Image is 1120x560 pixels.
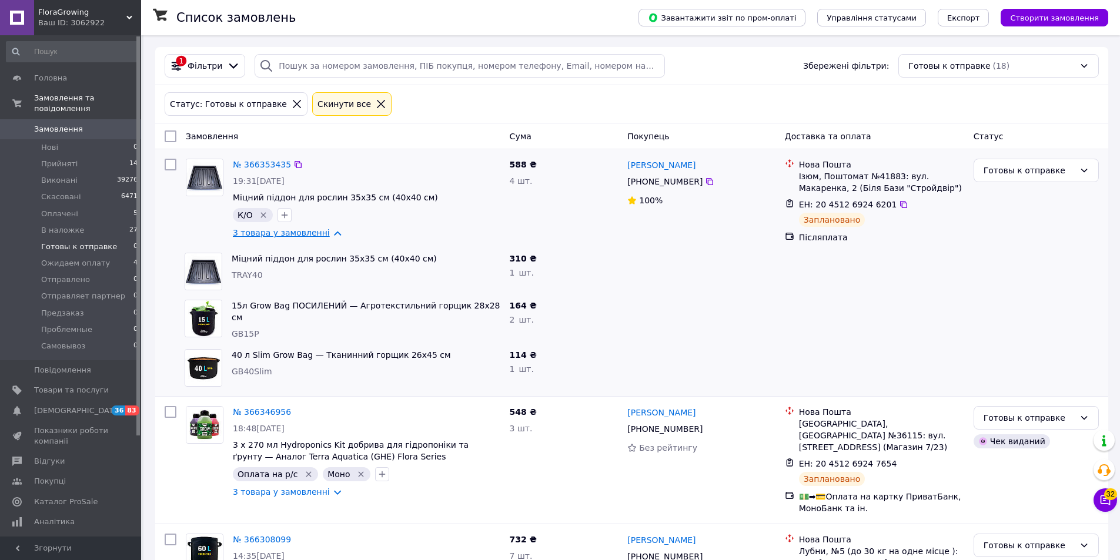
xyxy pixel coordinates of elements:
[125,405,139,415] span: 83
[41,192,81,202] span: Скасовані
[947,14,980,22] span: Експорт
[41,291,125,301] span: Отправляет партнер
[41,258,110,269] span: Ожидаем оплату
[232,367,272,376] span: GB40Slim
[121,192,138,202] span: 6471
[176,11,296,25] h1: Список замовлень
[34,497,98,507] span: Каталог ProSale
[315,98,373,110] div: Cкинути все
[799,418,964,453] div: [GEOGRAPHIC_DATA], [GEOGRAPHIC_DATA] №36115: вул. [STREET_ADDRESS] (Магазин 7/23)
[38,7,126,18] span: FloraGrowing
[133,274,138,285] span: 0
[34,425,109,447] span: Показники роботи компанії
[639,443,697,452] span: Без рейтингу
[627,534,696,546] a: [PERSON_NAME]
[799,159,964,170] div: Нова Пошта
[233,440,469,461] a: 3 х 270 мл Hydroponics Kit добрива для гідропоніки та ґрунту — Аналог Terra Aquatica (GHE) Flora ...
[510,301,537,310] span: 164 ₴
[799,213,865,227] div: Заплановано
[803,60,889,72] span: Збережені фільтри:
[799,170,964,194] div: Ізюм, Поштомат №41883: вул. Макаренка, 2 (Біля Бази "Стройдвір")
[799,491,964,514] div: 💵➡💳Оплата на картку ПриватБанк, МоноБанк та ін.
[34,517,75,527] span: Аналітика
[133,209,138,219] span: 5
[41,324,92,335] span: Проблемные
[238,210,253,220] span: К/О
[41,142,58,153] span: Нові
[233,487,330,497] a: 3 товара у замовленні
[799,472,865,486] div: Заплановано
[510,364,534,374] span: 1 шт.
[133,242,138,252] span: 0
[510,160,537,169] span: 588 ₴
[232,301,500,322] a: 15л Grow Bag ПОСИЛЕНИЙ — Агротекстильний горщик 28х28 см
[34,405,121,416] span: [DEMOGRAPHIC_DATA]
[233,160,291,169] a: № 366353435
[186,132,238,141] span: Замовлення
[41,175,78,186] span: Виконані
[984,164,1075,177] div: Готовы к отправке
[133,341,138,351] span: 0
[186,406,223,444] a: Фото товару
[34,73,67,83] span: Головна
[510,132,531,141] span: Cума
[233,228,330,237] a: 3 товара у замовленні
[799,534,964,545] div: Нова Пошта
[232,254,437,263] a: Міцний піддон для рослин 35х35 см (40х40 см)
[510,407,537,417] span: 548 ₴
[510,176,533,186] span: 4 шт.
[627,424,703,434] span: [PHONE_NUMBER]
[510,535,537,544] span: 732 ₴
[639,196,663,205] span: 100%
[648,12,796,23] span: Завантажити звіт по пром-оплаті
[510,350,537,360] span: 114 ₴
[799,459,897,468] span: ЕН: 20 4512 6924 7654
[34,385,109,395] span: Товари та послуги
[638,9,805,26] button: Завантажити звіт по пром-оплаті
[908,60,990,72] span: Готовы к отправке
[1104,488,1117,500] span: 32
[510,424,533,433] span: 3 шт.
[34,456,65,467] span: Відгуки
[133,142,138,153] span: 0
[233,193,438,202] a: Міцний піддон для рослин 35х35 см (40х40 см)
[188,60,222,72] span: Фільтри
[627,407,696,418] a: [PERSON_NAME]
[627,132,669,141] span: Покупець
[327,470,350,479] span: Моно
[827,14,917,22] span: Управління статусами
[129,225,138,236] span: 27
[41,308,84,318] span: Предзаказ
[112,405,125,415] span: 36
[168,98,289,110] div: Статус: Готовы к отправке
[133,291,138,301] span: 0
[817,9,926,26] button: Управління статусами
[41,242,117,252] span: Готовы к отправке
[974,132,1004,141] span: Статус
[185,300,222,337] img: Фото товару
[6,41,139,62] input: Пошук
[356,470,366,479] svg: Видалити мітку
[233,535,291,544] a: № 366308099
[34,124,83,135] span: Замовлення
[133,324,138,335] span: 0
[1010,14,1099,22] span: Створити замовлення
[989,12,1108,22] a: Створити замовлення
[232,270,263,280] span: TRAY40
[232,350,451,360] a: 40 л Slim Grow Bag — Тканинний горщик 26х45 см
[133,258,138,269] span: 4
[1094,488,1117,512] button: Чат з покупцем32
[186,159,223,196] img: Фото товару
[938,9,989,26] button: Експорт
[41,209,78,219] span: Оплачені
[41,159,78,169] span: Прийняті
[304,470,313,479] svg: Видалити мітку
[627,177,703,186] span: [PHONE_NUMBER]
[232,329,259,338] span: GB15P
[117,175,138,186] span: 39276
[799,200,897,209] span: ЕН: 20 4512 6924 6201
[38,18,141,28] div: Ваш ID: 3062922
[41,225,84,236] span: В наложке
